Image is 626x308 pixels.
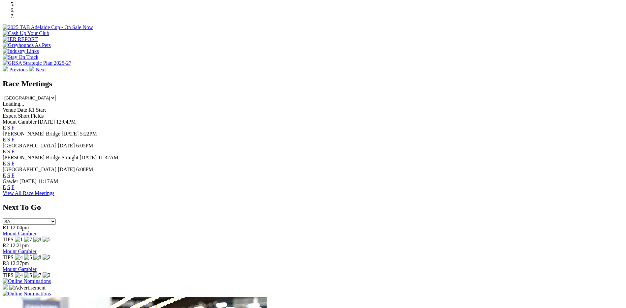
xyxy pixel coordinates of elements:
span: TIPS [3,272,14,278]
a: Mount Gambier [3,249,37,254]
a: E [3,173,6,178]
a: Mount Gambier [3,231,37,236]
h2: Next To Go [3,203,623,212]
a: F [12,137,15,142]
span: 6:05PM [76,143,93,148]
img: 2025 TAB Adelaide Cup - On Sale Now [3,24,93,30]
span: [PERSON_NAME] Bridge [3,131,60,136]
a: F [12,184,15,190]
img: GRSA Strategic Plan 2025-27 [3,60,71,66]
img: chevron-left-pager-white.svg [3,66,8,71]
img: Industry Links [3,48,39,54]
a: View All Race Meetings [3,190,54,196]
a: E [3,161,6,166]
span: Loading... [3,101,24,107]
img: 5 [24,272,32,278]
img: 4 [15,254,23,260]
span: Venue [3,107,16,113]
span: R2 [3,243,9,248]
a: S [7,184,10,190]
img: Online Nominations [3,291,51,297]
a: S [7,125,10,131]
h2: Race Meetings [3,79,623,88]
img: Online Nominations [3,278,51,284]
a: F [12,125,15,131]
span: 12:04pm [10,225,29,230]
img: Stay On Track [3,54,38,60]
span: Mount Gambier [3,119,37,125]
span: Gawler [3,178,18,184]
a: S [7,137,10,142]
span: [DATE] [80,155,97,160]
span: [GEOGRAPHIC_DATA] [3,167,56,172]
span: TIPS [3,254,14,260]
a: E [3,184,6,190]
img: 8 [33,237,41,243]
a: S [7,149,10,154]
span: Short [18,113,30,119]
img: IER REPORT [3,36,38,42]
span: Next [36,67,46,72]
span: [DATE] [58,143,75,148]
a: E [3,125,6,131]
a: F [12,149,15,154]
img: 5 [24,254,32,260]
img: 2 [43,254,50,260]
span: R3 [3,260,9,266]
span: R1 Start [28,107,46,113]
img: 8 [33,254,41,260]
a: F [12,173,15,178]
a: F [12,161,15,166]
span: [DATE] [19,178,37,184]
span: 11:32AM [98,155,118,160]
a: S [7,173,10,178]
img: Cash Up Your Club [3,30,49,36]
span: 11:17AM [38,178,58,184]
img: 7 [24,237,32,243]
span: [PERSON_NAME] Bridge Straight [3,155,78,160]
a: Previous [3,67,29,72]
span: 5:22PM [80,131,97,136]
span: [DATE] [58,167,75,172]
span: 12:04PM [56,119,76,125]
img: chevron-right-pager-white.svg [29,66,34,71]
span: [DATE] [62,131,79,136]
span: [GEOGRAPHIC_DATA] [3,143,56,148]
span: Expert [3,113,17,119]
span: 6:08PM [76,167,93,172]
img: 15187_Greyhounds_GreysPlayCentral_Resize_SA_WebsiteBanner_300x115_2025.jpg [3,284,8,289]
span: Previous [9,67,28,72]
a: E [3,149,6,154]
a: E [3,137,6,142]
a: Mount Gambier [3,266,37,272]
span: Date [17,107,27,113]
a: Next [29,67,46,72]
img: 1 [15,237,23,243]
span: R1 [3,225,9,230]
a: S [7,161,10,166]
span: [DATE] [38,119,55,125]
span: 12:37pm [10,260,29,266]
img: Advertisement [9,285,46,291]
img: 4 [15,272,23,278]
span: Fields [31,113,44,119]
img: Greyhounds As Pets [3,42,51,48]
img: 7 [33,272,41,278]
img: 2 [43,272,50,278]
span: TIPS [3,237,14,242]
span: 12:21pm [10,243,29,248]
img: 5 [43,237,50,243]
